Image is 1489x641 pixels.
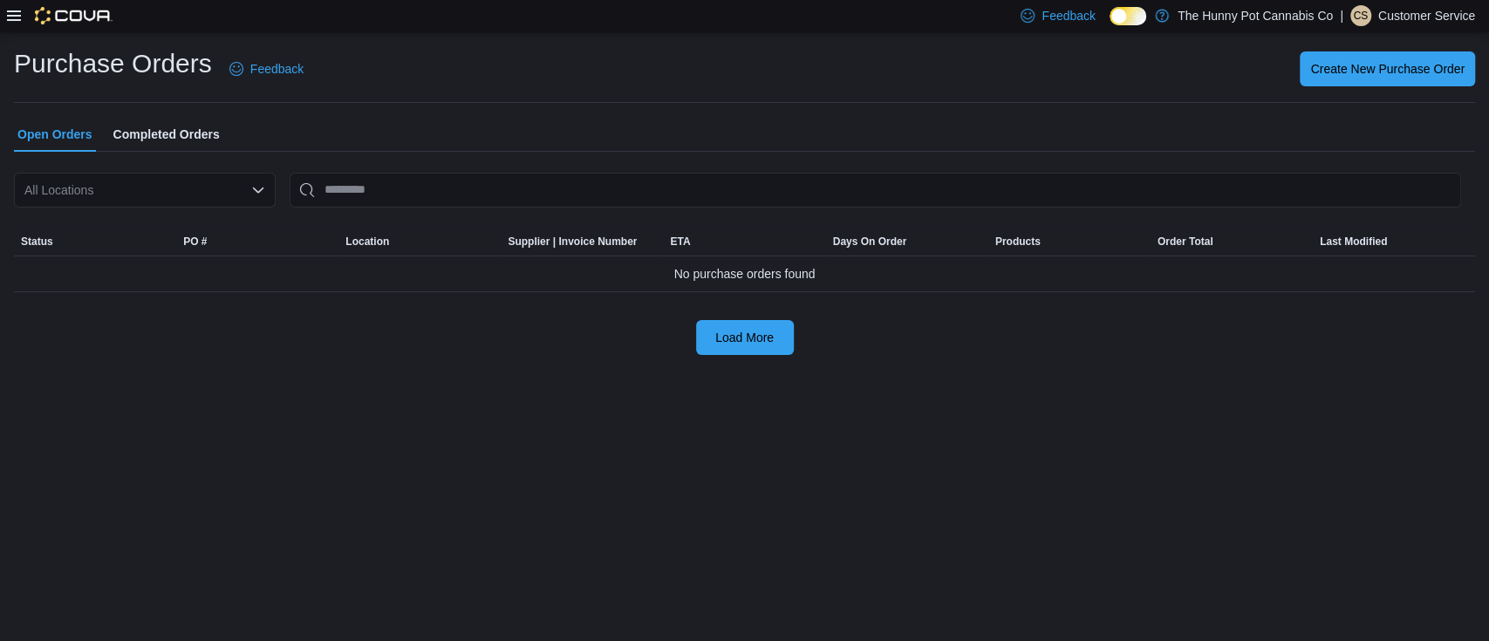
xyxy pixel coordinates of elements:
[670,235,690,249] span: ETA
[35,7,113,24] img: Cova
[988,228,1151,256] button: Products
[1151,228,1313,256] button: Order Total
[1378,5,1475,26] p: Customer Service
[1353,5,1368,26] span: CS
[250,60,304,78] span: Feedback
[14,228,176,256] button: Status
[674,263,816,284] span: No purchase orders found
[508,235,637,249] span: Supplier | Invoice Number
[14,46,212,81] h1: Purchase Orders
[1313,228,1475,256] button: Last Modified
[826,228,988,256] button: Days On Order
[1340,5,1343,26] p: |
[113,117,220,152] span: Completed Orders
[1310,60,1465,78] span: Create New Purchase Order
[290,173,1461,208] input: This is a search bar. After typing your query, hit enter to filter the results lower in the page.
[663,228,825,256] button: ETA
[1320,235,1387,249] span: Last Modified
[222,51,311,86] a: Feedback
[995,235,1041,249] span: Products
[338,228,501,256] button: Location
[345,235,389,249] div: Location
[183,235,207,249] span: PO #
[696,320,794,355] button: Load More
[833,235,907,249] span: Days On Order
[1350,5,1371,26] div: Customer Service
[21,235,53,249] span: Status
[715,329,774,346] span: Load More
[1042,7,1095,24] span: Feedback
[1178,5,1333,26] p: The Hunny Pot Cannabis Co
[1158,235,1213,249] span: Order Total
[176,228,338,256] button: PO #
[251,183,265,197] button: Open list of options
[1300,51,1475,86] button: Create New Purchase Order
[17,117,92,152] span: Open Orders
[1110,7,1146,25] input: Dark Mode
[501,228,663,256] button: Supplier | Invoice Number
[1110,25,1110,26] span: Dark Mode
